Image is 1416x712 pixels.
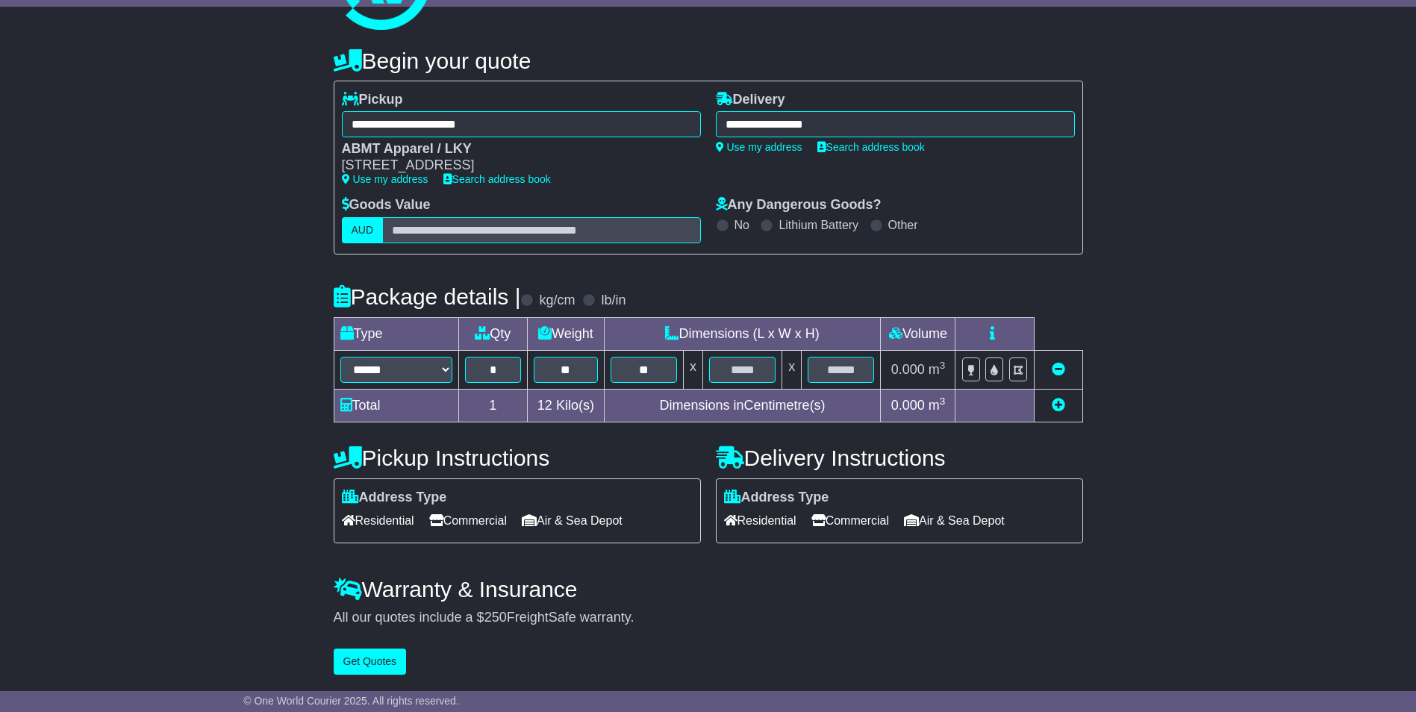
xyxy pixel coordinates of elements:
[342,157,686,174] div: [STREET_ADDRESS]
[334,317,458,350] td: Type
[811,509,889,532] span: Commercial
[334,577,1083,602] h4: Warranty & Insurance
[1052,362,1065,377] a: Remove this item
[334,610,1083,626] div: All our quotes include a $ FreightSafe warranty.
[334,389,458,422] td: Total
[817,141,925,153] a: Search address book
[243,695,459,707] span: © One World Courier 2025. All rights reserved.
[929,362,946,377] span: m
[716,446,1083,470] h4: Delivery Instructions
[734,218,749,232] label: No
[683,350,702,389] td: x
[782,350,802,389] td: x
[443,173,551,185] a: Search address book
[342,197,431,213] label: Goods Value
[891,362,925,377] span: 0.000
[929,398,946,413] span: m
[342,141,686,157] div: ABMT Apparel / LKY
[604,389,881,422] td: Dimensions in Centimetre(s)
[334,284,521,309] h4: Package details |
[528,389,605,422] td: Kilo(s)
[484,610,507,625] span: 250
[716,141,802,153] a: Use my address
[779,218,858,232] label: Lithium Battery
[342,509,414,532] span: Residential
[724,509,796,532] span: Residential
[342,173,428,185] a: Use my address
[342,490,447,506] label: Address Type
[342,92,403,108] label: Pickup
[881,317,955,350] td: Volume
[724,490,829,506] label: Address Type
[429,509,507,532] span: Commercial
[888,218,918,232] label: Other
[458,389,528,422] td: 1
[940,360,946,371] sup: 3
[904,509,1005,532] span: Air & Sea Depot
[458,317,528,350] td: Qty
[342,217,384,243] label: AUD
[716,92,785,108] label: Delivery
[539,293,575,309] label: kg/cm
[334,446,701,470] h4: Pickup Instructions
[528,317,605,350] td: Weight
[601,293,626,309] label: lb/in
[604,317,881,350] td: Dimensions (L x W x H)
[334,49,1083,73] h4: Begin your quote
[334,649,407,675] button: Get Quotes
[1052,398,1065,413] a: Add new item
[522,509,623,532] span: Air & Sea Depot
[891,398,925,413] span: 0.000
[537,398,552,413] span: 12
[716,197,882,213] label: Any Dangerous Goods?
[940,396,946,407] sup: 3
